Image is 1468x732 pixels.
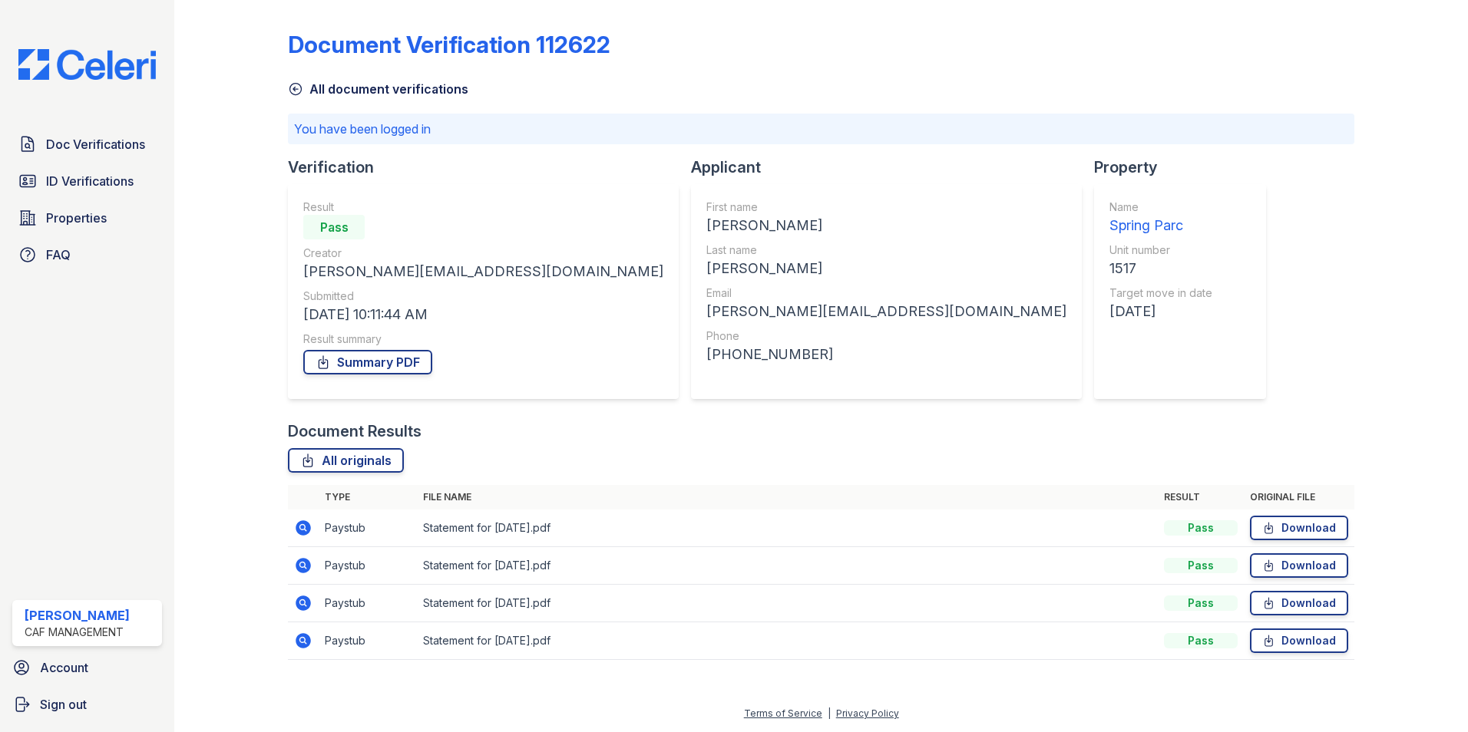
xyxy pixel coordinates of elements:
[1158,485,1244,509] th: Result
[1109,285,1212,301] div: Target move in date
[288,80,468,98] a: All document verifications
[6,49,168,80] img: CE_Logo_Blue-a8612792a0a2168367f1c8372b55b34899dd931a85d93a1a3d3e32e68fde9ad4.png
[319,585,417,622] td: Paystub
[288,448,404,473] a: All originals
[1094,157,1278,178] div: Property
[303,350,432,374] a: Summary PDF
[288,31,610,58] div: Document Verification 112622
[1109,199,1212,236] a: Name Spring Parc
[417,585,1158,622] td: Statement for [DATE].pdf
[1250,516,1348,540] a: Download
[1250,591,1348,615] a: Download
[417,485,1158,509] th: File name
[46,172,134,190] span: ID Verifications
[706,258,1066,279] div: [PERSON_NAME]
[706,328,1066,344] div: Phone
[303,304,663,325] div: [DATE] 10:11:44 AM
[288,157,691,178] div: Verification
[12,166,162,196] a: ID Verifications
[40,695,87,714] span: Sign out
[12,239,162,270] a: FAQ
[46,209,107,227] span: Properties
[1109,301,1212,322] div: [DATE]
[706,242,1066,258] div: Last name
[744,707,822,719] a: Terms of Service
[303,215,365,239] div: Pass
[25,606,130,625] div: [PERSON_NAME]
[1164,595,1238,611] div: Pass
[706,199,1066,215] div: First name
[319,622,417,660] td: Paystub
[1164,558,1238,573] div: Pass
[303,199,663,215] div: Result
[303,246,663,261] div: Creator
[303,331,663,347] div: Result summary
[828,707,831,719] div: |
[12,203,162,233] a: Properties
[319,485,417,509] th: Type
[417,547,1158,585] td: Statement for [DATE].pdf
[1109,258,1212,279] div: 1517
[12,129,162,160] a: Doc Verifications
[319,547,417,585] td: Paystub
[294,120,1348,138] p: You have been logged in
[1109,215,1212,236] div: Spring Parc
[836,707,899,719] a: Privacy Policy
[319,509,417,547] td: Paystub
[1164,520,1238,536] div: Pass
[691,157,1094,178] div: Applicant
[1109,242,1212,258] div: Unit number
[6,652,168,683] a: Account
[1250,553,1348,578] a: Download
[417,509,1158,547] td: Statement for [DATE].pdf
[40,658,88,677] span: Account
[1109,199,1212,215] div: Name
[303,289,663,304] div: Submitted
[1250,628,1348,653] a: Download
[706,301,1066,322] div: [PERSON_NAME][EMAIL_ADDRESS][DOMAIN_NAME]
[706,285,1066,301] div: Email
[417,622,1158,660] td: Statement for [DATE].pdf
[1164,633,1238,648] div: Pass
[706,344,1066,365] div: [PHONE_NUMBER]
[46,246,71,264] span: FAQ
[6,689,168,720] a: Sign out
[1244,485,1354,509] th: Original file
[25,625,130,640] div: CAF Management
[288,420,422,442] div: Document Results
[303,261,663,282] div: [PERSON_NAME][EMAIL_ADDRESS][DOMAIN_NAME]
[46,135,145,153] span: Doc Verifications
[706,215,1066,236] div: [PERSON_NAME]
